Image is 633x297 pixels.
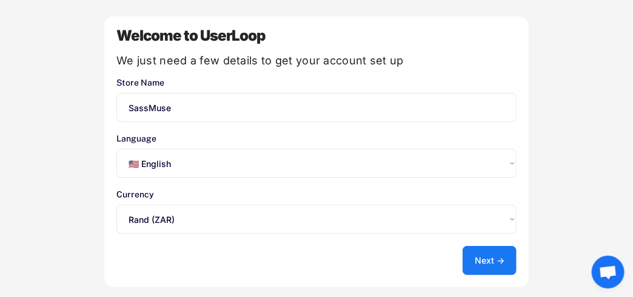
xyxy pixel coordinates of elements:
div: Open chat [592,256,625,288]
input: You store's name [116,93,517,122]
div: Language [116,134,517,143]
div: Currency [116,190,517,199]
div: Store Name [116,78,517,87]
div: Welcome to UserLoop [116,29,517,43]
div: We just need a few details to get your account set up [116,55,517,66]
button: Next → [463,246,517,275]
